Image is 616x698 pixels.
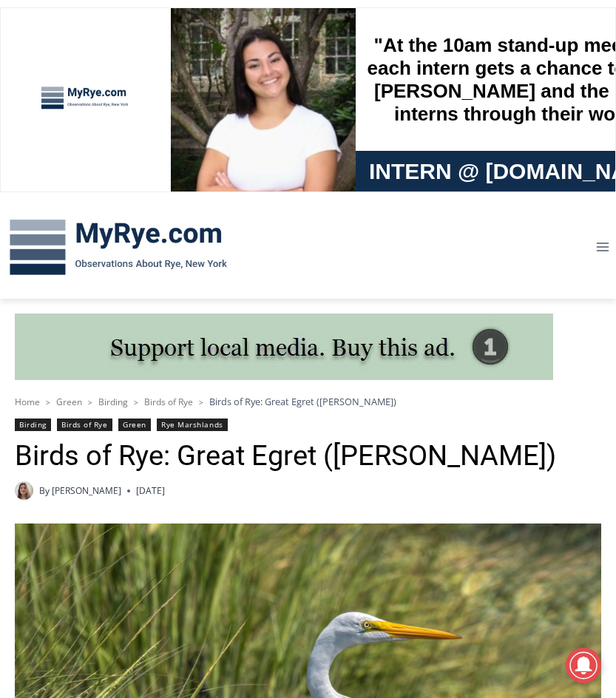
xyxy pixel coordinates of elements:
[15,481,33,500] a: Author image
[136,484,165,498] time: [DATE]
[4,152,145,209] span: Open Tues. - Sun. [PHONE_NUMBER]
[88,397,92,407] span: >
[98,396,128,408] a: Birding
[134,397,138,407] span: >
[15,314,553,380] img: support local media, buy this ad
[15,396,40,408] a: Home
[144,396,193,408] a: Birds of Rye
[57,419,112,431] a: Birds of Rye
[15,394,601,409] nav: Breadcrumbs
[118,419,151,431] a: Green
[157,419,227,431] a: Rye Marshlands
[209,395,396,408] span: Birds of Rye: Great Egret ([PERSON_NAME])
[52,484,121,497] a: [PERSON_NAME]
[15,419,51,431] a: Birding
[199,397,203,407] span: >
[15,481,33,500] img: (PHOTO: MyRye.com intern Amélie Coghlan, 2025. Contributed.)
[589,236,616,259] button: Open menu
[15,439,601,473] h1: Birds of Rye: Great Egret ([PERSON_NAME])
[152,92,217,177] div: "[PERSON_NAME]'s draw is the fine variety of pristine raw fish kept on hand"
[39,484,50,498] span: By
[46,397,50,407] span: >
[1,149,149,184] a: Open Tues. - Sun. [PHONE_NUMBER]
[56,396,82,408] a: Green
